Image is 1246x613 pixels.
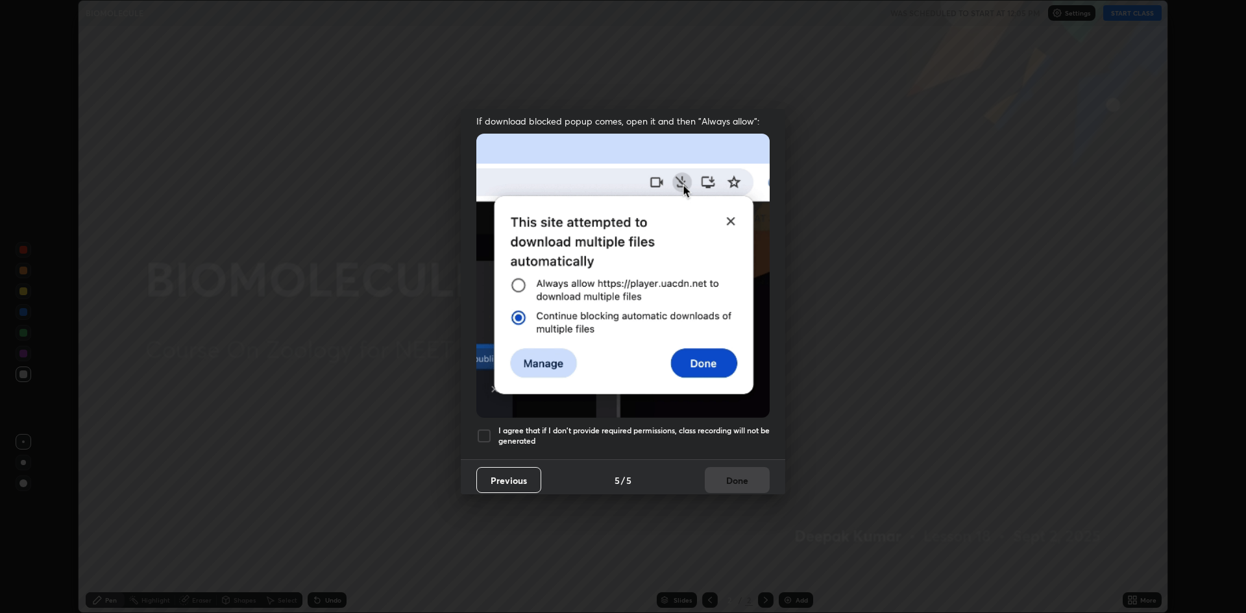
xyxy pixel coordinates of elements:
[626,474,631,487] h4: 5
[476,134,770,417] img: downloads-permission-blocked.gif
[621,474,625,487] h4: /
[615,474,620,487] h4: 5
[476,115,770,127] span: If download blocked popup comes, open it and then "Always allow":
[498,426,770,446] h5: I agree that if I don't provide required permissions, class recording will not be generated
[476,467,541,493] button: Previous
